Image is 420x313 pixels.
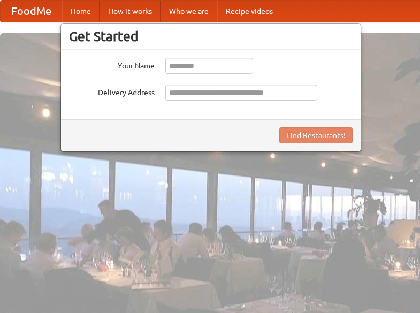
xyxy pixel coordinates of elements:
[279,127,353,143] button: Find Restaurants!
[100,1,161,22] a: How it works
[161,1,217,22] a: Who we are
[1,1,62,22] a: FoodMe
[62,1,100,22] a: Home
[217,1,281,22] a: Recipe videos
[69,58,155,71] label: Your Name
[69,85,155,98] label: Delivery Address
[69,28,353,44] h3: Get Started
